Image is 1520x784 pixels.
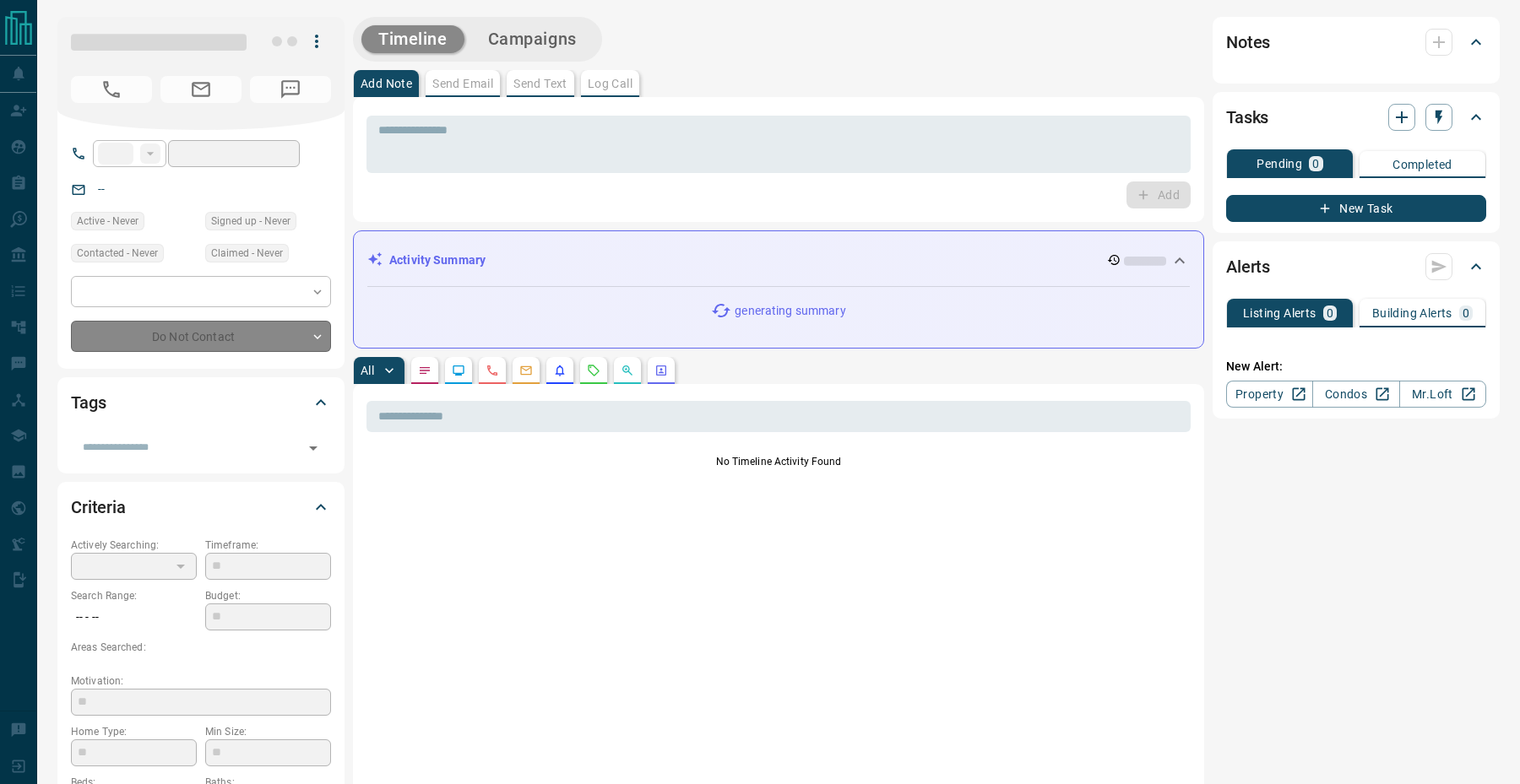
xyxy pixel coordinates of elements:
p: Home Type: [71,724,197,739]
svg: Listing Alerts [553,364,567,377]
span: Signed up - Never [211,213,290,230]
button: Open [301,436,325,460]
div: Do Not Contact [71,321,331,352]
span: Contacted - Never [77,245,158,262]
div: Criteria [71,487,331,527]
a: -- [98,182,105,196]
svg: Agent Actions [654,364,668,377]
svg: Lead Browsing Activity [452,364,465,377]
p: 0 [1463,307,1469,319]
h2: Alerts [1226,253,1270,280]
svg: Emails [519,364,533,377]
p: Pending [1257,158,1302,170]
p: Actively Searching: [71,538,197,553]
h2: Tags [71,389,106,416]
p: 0 [1312,158,1319,170]
p: Timeframe: [205,538,331,553]
p: Add Note [361,78,412,89]
p: Listing Alerts [1243,307,1316,319]
p: Completed [1392,159,1452,170]
span: Active - Never [77,213,138,230]
h2: Criteria [71,494,126,521]
div: Alerts [1226,246,1486,287]
svg: Notes [418,364,432,377]
svg: Calls [486,364,499,377]
p: -- - -- [71,603,197,631]
p: Min Size: [205,724,331,739]
a: Property [1226,381,1313,408]
a: Condos [1312,381,1399,408]
span: No Number [71,76,152,103]
p: All [361,365,374,376]
p: generating summary [735,302,845,320]
p: Building Alerts [1372,307,1452,319]
svg: Requests [587,364,600,377]
p: Activity Summary [389,251,486,269]
p: Search Range: [71,588,197,603]
svg: Opportunities [621,364,634,377]
div: Tasks [1226,97,1486,138]
h2: Notes [1226,29,1270,56]
span: Claimed - Never [211,245,283,262]
p: Budget: [205,588,331,603]
p: No Timeline Activity Found [366,454,1191,469]
div: Tags [71,382,331,423]
button: New Task [1226,195,1486,222]
p: Areas Searched: [71,640,331,655]
p: 0 [1327,307,1333,319]
a: Mr.Loft [1399,381,1486,408]
p: Motivation: [71,673,331,689]
span: No Number [250,76,331,103]
span: No Email [160,76,242,103]
div: Notes [1226,22,1486,62]
p: New Alert: [1226,358,1486,376]
div: Activity Summary [367,245,1190,276]
button: Campaigns [471,25,594,53]
button: Timeline [361,25,464,53]
h2: Tasks [1226,104,1268,131]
